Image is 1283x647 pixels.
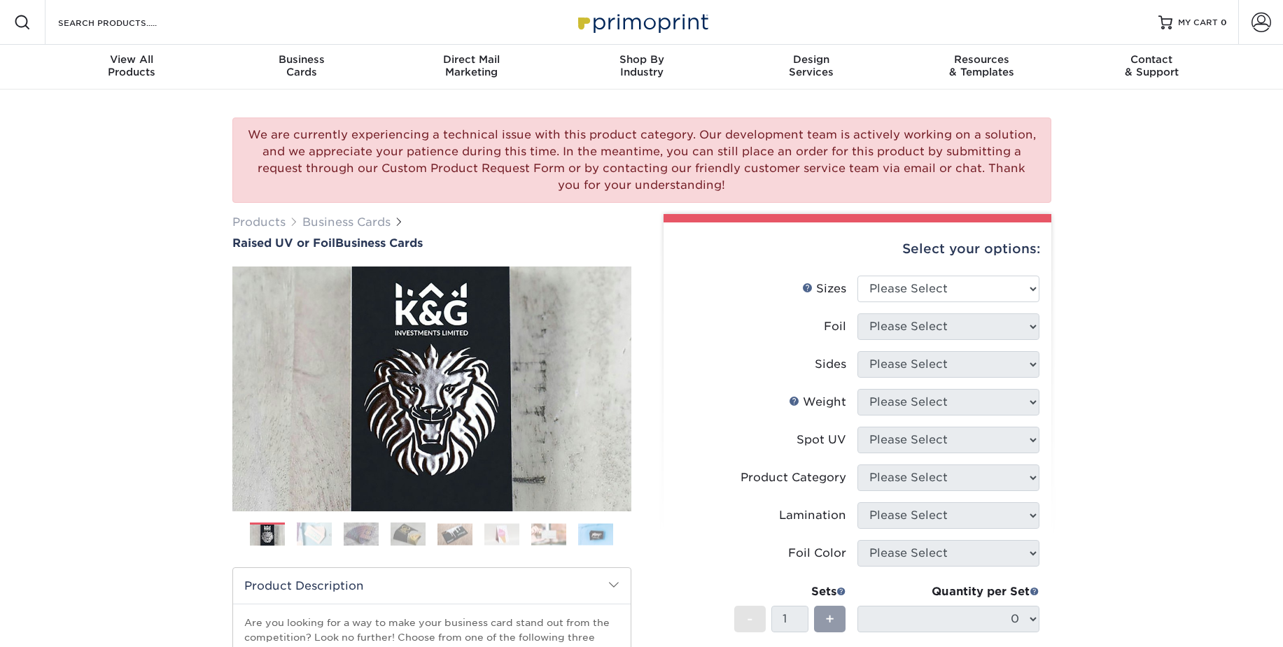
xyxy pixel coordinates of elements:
[232,190,631,588] img: Raised UV or Foil 01
[216,53,386,78] div: Cards
[232,236,335,250] span: Raised UV or Foil
[1067,53,1237,66] span: Contact
[437,523,472,545] img: Business Cards 05
[1178,17,1218,29] span: MY CART
[788,545,846,562] div: Foil Color
[727,53,897,66] span: Design
[789,394,846,411] div: Weight
[484,523,519,545] img: Business Cards 06
[57,14,193,31] input: SEARCH PRODUCTS.....
[797,432,846,448] div: Spot UV
[779,507,846,524] div: Lamination
[556,53,727,66] span: Shop By
[747,609,753,630] span: -
[47,53,217,66] span: View All
[897,53,1067,78] div: & Templates
[727,53,897,78] div: Services
[578,523,613,545] img: Business Cards 08
[734,583,846,600] div: Sets
[824,318,846,335] div: Foil
[216,53,386,66] span: Business
[1067,45,1237,90] a: Contact& Support
[391,522,426,546] img: Business Cards 04
[232,236,631,250] a: Raised UV or FoilBusiness Cards
[556,45,727,90] a: Shop ByIndustry
[250,518,285,553] img: Business Cards 01
[572,7,712,37] img: Primoprint
[897,53,1067,66] span: Resources
[897,45,1067,90] a: Resources& Templates
[531,523,566,545] img: Business Cards 07
[232,215,286,229] a: Products
[344,522,379,546] img: Business Cards 03
[741,469,846,486] div: Product Category
[216,45,386,90] a: BusinessCards
[1221,17,1227,27] span: 0
[232,236,631,250] h1: Business Cards
[815,356,846,373] div: Sides
[556,53,727,78] div: Industry
[1067,53,1237,78] div: & Support
[302,215,391,229] a: Business Cards
[232,118,1051,203] div: We are currently experiencing a technical issue with this product category. Our development team ...
[233,568,631,604] h2: Product Description
[675,222,1040,276] div: Select your options:
[825,609,834,630] span: +
[297,522,332,546] img: Business Cards 02
[47,53,217,78] div: Products
[857,583,1039,600] div: Quantity per Set
[727,45,897,90] a: DesignServices
[386,53,556,78] div: Marketing
[47,45,217,90] a: View AllProducts
[386,45,556,90] a: Direct MailMarketing
[802,280,846,297] div: Sizes
[386,53,556,66] span: Direct Mail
